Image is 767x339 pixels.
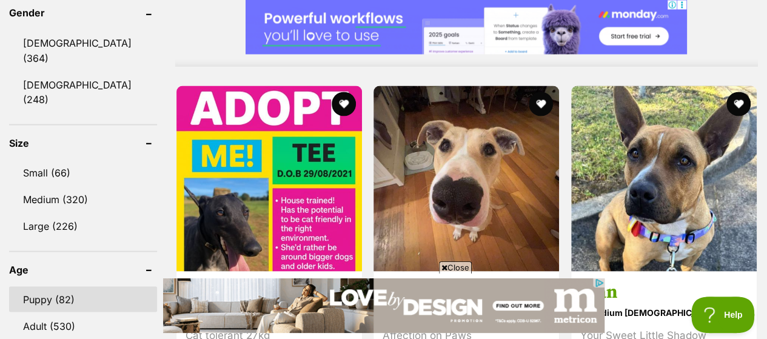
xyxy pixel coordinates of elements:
[9,137,157,148] header: Size
[373,86,559,271] img: Cordelia - Bull Arab Dog
[9,264,157,275] header: Age
[571,86,757,271] img: Flan - Staffordshire Bull Terrier Dog
[9,72,157,112] a: [DEMOGRAPHIC_DATA] (248)
[9,313,157,338] a: Adult (530)
[9,30,157,70] a: [DEMOGRAPHIC_DATA] (364)
[726,92,751,116] button: favourite
[176,86,362,271] img: Tee - Greyhound Dog
[332,92,356,116] button: favourite
[9,286,157,312] a: Puppy (82)
[580,303,748,321] strong: medium [DEMOGRAPHIC_DATA] Dog
[580,280,748,303] h3: Flan
[529,92,554,116] button: favourite
[163,278,605,333] iframe: Advertisement
[9,7,157,18] header: Gender
[9,213,157,238] a: Large (226)
[439,261,472,274] span: Close
[691,297,755,333] iframe: Help Scout Beacon - Open
[9,186,157,212] a: Medium (320)
[1,1,11,11] img: consumer-privacy-logo.png
[9,159,157,185] a: Small (66)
